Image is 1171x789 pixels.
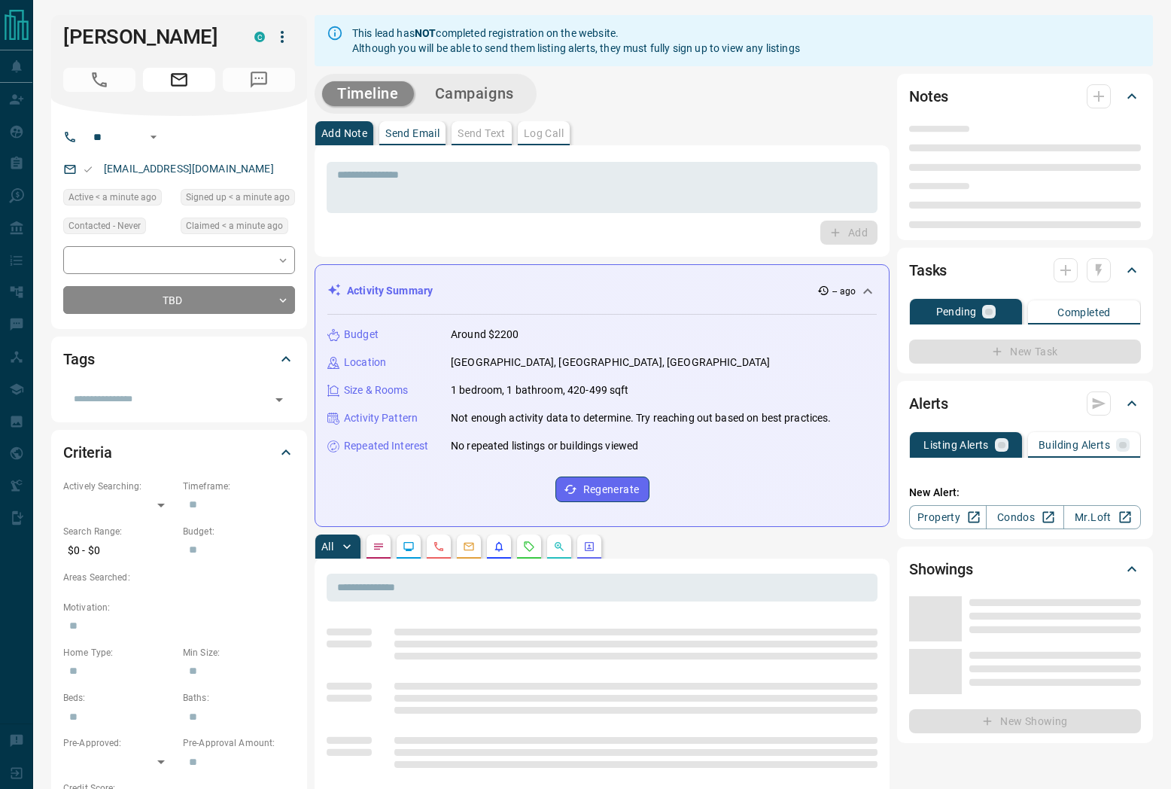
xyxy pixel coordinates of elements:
[68,190,157,205] span: Active < a minute ago
[63,286,295,314] div: TBD
[493,541,505,553] svg: Listing Alerts
[186,190,290,205] span: Signed up < a minute ago
[523,541,535,553] svg: Requests
[463,541,475,553] svg: Emails
[909,391,948,416] h2: Alerts
[832,285,856,298] p: -- ago
[63,189,173,210] div: Tue Oct 14 2025
[347,283,433,299] p: Activity Summary
[936,306,977,317] p: Pending
[451,355,770,370] p: [GEOGRAPHIC_DATA], [GEOGRAPHIC_DATA], [GEOGRAPHIC_DATA]
[909,84,948,108] h2: Notes
[63,691,175,705] p: Beds:
[143,68,215,92] span: Email
[327,277,877,305] div: Activity Summary-- ago
[63,341,295,377] div: Tags
[63,480,175,493] p: Actively Searching:
[344,410,418,426] p: Activity Pattern
[909,551,1141,587] div: Showings
[183,691,295,705] p: Baths:
[344,382,409,398] p: Size & Rooms
[344,327,379,343] p: Budget
[63,538,175,563] p: $0 - $0
[322,81,414,106] button: Timeline
[68,218,141,233] span: Contacted - Never
[321,128,367,139] p: Add Note
[223,68,295,92] span: No Number
[63,440,112,465] h2: Criteria
[909,252,1141,288] div: Tasks
[63,571,295,584] p: Areas Searched:
[420,81,529,106] button: Campaigns
[186,218,283,233] span: Claimed < a minute ago
[63,347,94,371] h2: Tags
[254,32,265,42] div: condos.ca
[183,736,295,750] p: Pre-Approval Amount:
[344,438,428,454] p: Repeated Interest
[63,736,175,750] p: Pre-Approved:
[553,541,565,553] svg: Opportunities
[344,355,386,370] p: Location
[385,128,440,139] p: Send Email
[183,646,295,660] p: Min Size:
[433,541,445,553] svg: Calls
[986,505,1063,529] a: Condos
[909,485,1141,501] p: New Alert:
[1039,440,1110,450] p: Building Alerts
[909,385,1141,422] div: Alerts
[451,327,519,343] p: Around $2200
[63,68,135,92] span: No Number
[923,440,989,450] p: Listing Alerts
[451,410,832,426] p: Not enough activity data to determine. Try reaching out based on best practices.
[583,541,595,553] svg: Agent Actions
[352,20,800,62] div: This lead has completed registration on the website. Although you will be able to send them listi...
[415,27,436,39] strong: NOT
[909,557,973,581] h2: Showings
[1063,505,1141,529] a: Mr.Loft
[451,382,629,398] p: 1 bedroom, 1 bathroom, 420-499 sqft
[183,480,295,493] p: Timeframe:
[63,601,295,614] p: Motivation:
[373,541,385,553] svg: Notes
[451,438,638,454] p: No repeated listings or buildings viewed
[269,389,290,410] button: Open
[321,541,333,552] p: All
[909,505,987,529] a: Property
[104,163,274,175] a: [EMAIL_ADDRESS][DOMAIN_NAME]
[403,541,415,553] svg: Lead Browsing Activity
[63,525,175,538] p: Search Range:
[909,78,1141,114] div: Notes
[1057,307,1111,318] p: Completed
[555,477,649,502] button: Regenerate
[183,525,295,538] p: Budget:
[181,218,295,239] div: Tue Oct 14 2025
[63,25,232,49] h1: [PERSON_NAME]
[83,164,93,175] svg: Email Valid
[144,128,163,146] button: Open
[63,434,295,471] div: Criteria
[63,646,175,660] p: Home Type:
[909,258,947,282] h2: Tasks
[181,189,295,210] div: Tue Oct 14 2025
